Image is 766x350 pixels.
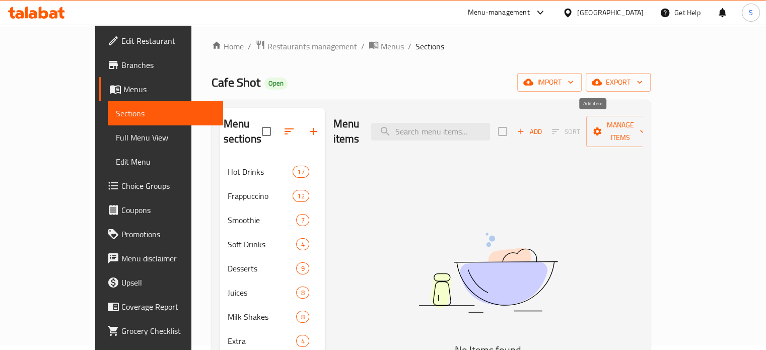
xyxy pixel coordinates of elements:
[228,287,297,299] span: Juices
[121,35,215,47] span: Edit Restaurant
[297,240,308,249] span: 4
[293,191,308,201] span: 12
[228,238,297,250] span: Soft Drinks
[220,281,325,305] div: Juices8
[228,311,297,323] span: Milk Shakes
[296,262,309,274] div: items
[297,312,308,322] span: 8
[220,232,325,256] div: Soft Drinks4
[296,214,309,226] div: items
[220,305,325,329] div: Milk Shakes8
[333,116,360,147] h2: Menu items
[264,79,288,88] span: Open
[220,160,325,184] div: Hot Drinks17
[371,123,490,141] input: search
[468,7,530,19] div: Menu-management
[248,40,251,52] li: /
[749,7,753,18] span: S
[255,40,357,53] a: Restaurants management
[296,311,309,323] div: items
[525,76,574,89] span: import
[123,83,215,95] span: Menus
[121,204,215,216] span: Coupons
[108,125,223,150] a: Full Menu View
[121,228,215,240] span: Promotions
[293,190,309,202] div: items
[99,174,223,198] a: Choice Groups
[361,40,365,52] li: /
[264,78,288,90] div: Open
[594,119,646,144] span: Manage items
[256,121,277,142] span: Select all sections
[381,40,404,52] span: Menus
[297,336,308,346] span: 4
[228,166,293,178] span: Hot Drinks
[586,116,654,147] button: Manage items
[99,222,223,246] a: Promotions
[277,119,301,144] span: Sort sections
[362,206,614,339] img: dish.svg
[99,198,223,222] a: Coupons
[545,124,586,139] span: Sort items
[415,40,444,52] span: Sections
[297,288,308,298] span: 8
[99,53,223,77] a: Branches
[293,166,309,178] div: items
[121,59,215,71] span: Branches
[293,167,308,177] span: 17
[301,119,325,144] button: Add section
[99,77,223,101] a: Menus
[228,190,293,202] span: Frappuccino
[121,301,215,313] span: Coverage Report
[116,107,215,119] span: Sections
[220,184,325,208] div: Frappuccino12
[220,256,325,281] div: Desserts9
[212,40,651,53] nav: breadcrumb
[121,180,215,192] span: Choice Groups
[99,29,223,53] a: Edit Restaurant
[408,40,411,52] li: /
[516,126,543,137] span: Add
[121,325,215,337] span: Grocery Checklist
[212,40,244,52] a: Home
[517,73,582,92] button: import
[99,295,223,319] a: Coverage Report
[99,319,223,343] a: Grocery Checklist
[99,246,223,270] a: Menu disclaimer
[296,238,309,250] div: items
[369,40,404,53] a: Menus
[220,208,325,232] div: Smoothie7
[296,335,309,347] div: items
[228,262,297,274] span: Desserts
[212,71,260,94] span: Cafe Shot
[513,124,545,139] button: Add
[121,252,215,264] span: Menu disclaimer
[577,7,644,18] div: [GEOGRAPHIC_DATA]
[116,131,215,144] span: Full Menu View
[228,335,297,347] span: Extra
[224,116,262,147] h2: Menu sections
[99,270,223,295] a: Upsell
[121,276,215,289] span: Upsell
[586,73,651,92] button: export
[108,150,223,174] a: Edit Menu
[297,264,308,273] span: 9
[228,214,297,226] span: Smoothie
[116,156,215,168] span: Edit Menu
[296,287,309,299] div: items
[267,40,357,52] span: Restaurants management
[594,76,643,89] span: export
[108,101,223,125] a: Sections
[297,216,308,225] span: 7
